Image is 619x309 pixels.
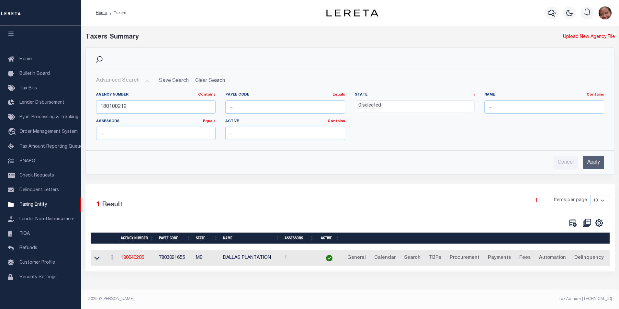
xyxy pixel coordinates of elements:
a: Equals [332,93,345,97]
div: Tax Admin v.[TECHNICAL_ID] [355,296,612,302]
input: ... [96,100,216,114]
a: Fees [516,253,534,263]
th: Agency Number: activate to sort column ascending [118,233,156,244]
label: Name [484,92,604,98]
i: travel_explore [8,128,18,136]
button: Advanced Search [96,74,150,87]
span: Tax Bills [19,86,37,91]
span: Customer Profile [19,260,55,265]
label: Active [225,119,345,124]
td: 1 [282,250,316,266]
span: 1 [96,201,100,208]
a: Contains [198,93,216,97]
span: Lender Disbursement [19,100,64,105]
a: Search [401,253,423,263]
div: 2025 © [PERSON_NAME]. [84,296,350,302]
label: Payee Code [225,92,345,98]
label: Agency Number [96,92,216,98]
a: 180040206 [121,256,144,260]
a: Contains [587,93,604,97]
a: Equals [203,120,216,123]
a: TBRs [426,253,444,263]
span: Refunds [19,246,37,250]
input: Apply [583,156,604,169]
th: Name: activate to sort column ascending [220,233,282,244]
span: Taxing Entity [19,202,47,207]
span: Security Settings [19,275,57,280]
div: Taxers Summary [85,32,480,42]
input: ... [96,127,216,140]
a: 1 [533,197,540,204]
img: logo-dark.svg [326,9,378,17]
th: Payee Code: activate to sort column ascending [156,233,193,244]
span: Order Management System [19,130,78,134]
span: Delinquent Letters [19,188,59,192]
img: check-icon-green.svg [326,255,332,261]
input: ... [225,100,345,114]
th: State: activate to sort column ascending [193,233,220,244]
a: Procurement [447,253,482,263]
a: Automation [536,253,569,263]
a: Delinquency [571,253,607,263]
span: Home [19,57,32,62]
span: Bulletin Board [19,72,50,76]
a: In [471,93,475,97]
a: General [344,253,369,263]
a: Home [96,11,107,15]
label: Result [102,200,122,210]
input: ... [484,100,604,114]
input: Cancel [554,156,578,169]
label: Assessors [96,119,216,124]
span: Pymt Processing & Tracking [19,115,78,120]
li: Taxers [107,10,126,16]
input: ... [225,127,345,140]
a: Contains [328,120,345,123]
span: Tax Amount Reporting Queue [19,144,83,149]
a: Calendar [371,253,399,263]
li: 0 selected [357,102,383,109]
span: Lender Non-Disbursement [19,217,75,222]
td: 7803021655 [156,250,193,266]
td: ME [193,250,220,266]
label: State [355,92,475,98]
span: TIQA [19,231,30,236]
span: Check Requests [19,173,54,178]
span: SNAPQ [19,159,35,163]
td: DALLAS PLANTATION [220,250,282,266]
th: Active: activate to sort column ascending [316,233,342,244]
th: Assessors: activate to sort column ascending [282,233,316,244]
a: Payments [485,253,514,263]
span: Items per page [554,197,587,204]
a: Upload New Agency File [563,34,615,41]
